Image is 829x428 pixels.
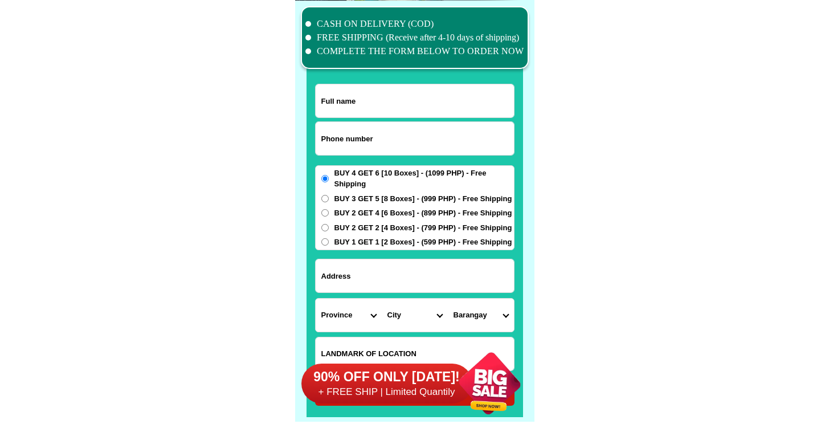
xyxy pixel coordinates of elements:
input: Input phone_number [316,122,514,155]
span: BUY 3 GET 5 [8 Boxes] - (999 PHP) - Free Shipping [334,193,512,205]
li: CASH ON DELIVERY (COD) [305,17,524,31]
select: Select commune [448,299,514,332]
input: Input LANDMARKOFLOCATION [316,337,514,370]
select: Select district [382,299,448,332]
li: FREE SHIPPING (Receive after 4-10 days of shipping) [305,31,524,44]
span: BUY 2 GET 4 [6 Boxes] - (899 PHP) - Free Shipping [334,207,512,219]
li: COMPLETE THE FORM BELOW TO ORDER NOW [305,44,524,58]
select: Select province [316,299,382,332]
input: Input address [316,259,514,292]
span: BUY 2 GET 2 [4 Boxes] - (799 PHP) - Free Shipping [334,222,512,234]
input: BUY 3 GET 5 [8 Boxes] - (999 PHP) - Free Shipping [321,195,329,202]
h6: 90% OFF ONLY [DATE]! [301,369,472,386]
input: Input full_name [316,84,514,117]
input: BUY 4 GET 6 [10 Boxes] - (1099 PHP) - Free Shipping [321,175,329,182]
input: BUY 2 GET 2 [4 Boxes] - (799 PHP) - Free Shipping [321,224,329,231]
input: BUY 1 GET 1 [2 Boxes] - (599 PHP) - Free Shipping [321,238,329,246]
span: BUY 4 GET 6 [10 Boxes] - (1099 PHP) - Free Shipping [334,168,514,190]
span: BUY 1 GET 1 [2 Boxes] - (599 PHP) - Free Shipping [334,237,512,248]
h6: + FREE SHIP | Limited Quantily [301,386,472,398]
input: BUY 2 GET 4 [6 Boxes] - (899 PHP) - Free Shipping [321,209,329,217]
